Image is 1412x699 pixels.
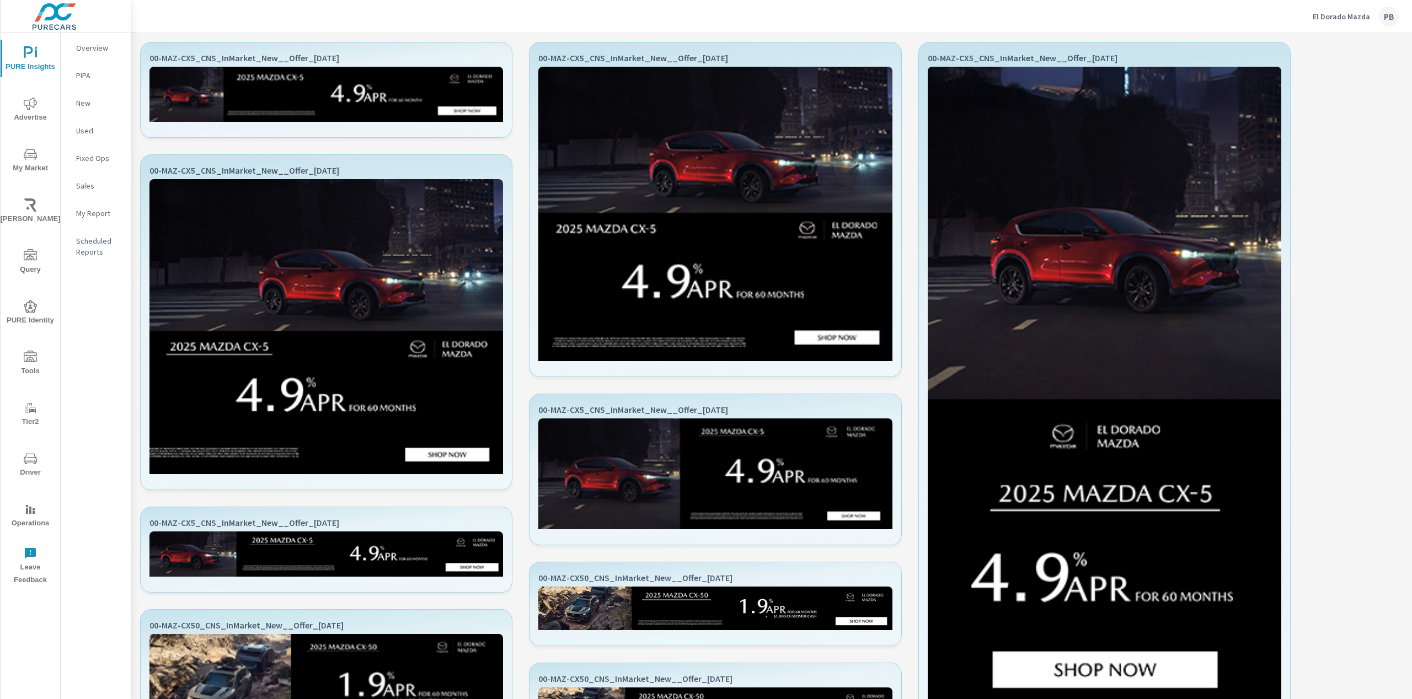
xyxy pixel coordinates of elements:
span: PURE Identity [4,300,57,327]
p: 00-MAZ-CX50_CNS_InMarket_New__Offer_[DATE] [538,672,892,687]
div: Overview [61,40,131,56]
p: 00-MAZ-CX5_CNS_InMarket_New__Offer_[DATE] [149,51,503,67]
p: 00-MAZ-CX50_CNS_InMarket_New__Offer_[DATE] [538,571,892,587]
div: PB [1379,7,1399,26]
div: PIPA [61,67,131,84]
p: My Report [76,208,122,219]
p: New [76,98,122,109]
p: 00-MAZ-CX5_CNS_InMarket_New__Offer_[DATE] [149,516,503,531]
img: 00-MAZ-CX5_CNS_InMarket_New__Offer_2025-09-15 [149,67,503,126]
div: Used [61,122,131,139]
div: My Report [61,205,131,222]
p: 00-MAZ-CX5_CNS_InMarket_New__Offer_[DATE] [928,51,1281,67]
p: 00-MAZ-CX5_CNS_InMarket_New__Offer_[DATE] [149,164,503,179]
div: nav menu [1,33,60,591]
span: Query [4,249,57,276]
span: Leave Feedback [4,547,57,587]
p: El Dorado Mazda [1313,12,1370,21]
span: Tools [4,351,57,378]
img: 00-MAZ-CX50_CNS_InMarket_New__Offer_2025-09-15 [538,587,892,635]
p: 00-MAZ-CX5_CNS_InMarket_New__Offer_[DATE] [538,51,892,67]
span: My Market [4,148,57,175]
span: Advertise [4,97,57,124]
span: PURE Insights [4,46,57,73]
span: Tier2 [4,401,57,428]
p: Overview [76,42,122,53]
p: 00-MAZ-CX5_CNS_InMarket_New__Offer_[DATE] [538,403,892,418]
div: Fixed Ops [61,150,131,166]
p: PIPA [76,70,122,81]
p: Fixed Ops [76,153,122,164]
span: Operations [4,503,57,530]
p: 00-MAZ-CX50_CNS_InMarket_New__Offer_[DATE] [149,619,503,634]
div: Scheduled Reports [61,233,131,260]
span: [PERSON_NAME] [4,198,57,225]
img: 00-MAZ-CX5_CNS_InMarket_New__Offer_2025-09-15 [149,179,503,478]
p: Sales [76,180,122,191]
div: Sales [61,178,131,194]
span: Driver [4,452,57,479]
p: Used [76,125,122,136]
img: 00-MAZ-CX5_CNS_InMarket_New__Offer_2025-09-15 [538,67,892,365]
img: 00-MAZ-CX5_CNS_InMarket_New__Offer_2025-09-15 [538,418,892,533]
p: Scheduled Reports [76,235,122,257]
img: 00-MAZ-CX5_CNS_InMarket_New__Offer_2025-09-15 [149,531,503,581]
div: New [61,95,131,111]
